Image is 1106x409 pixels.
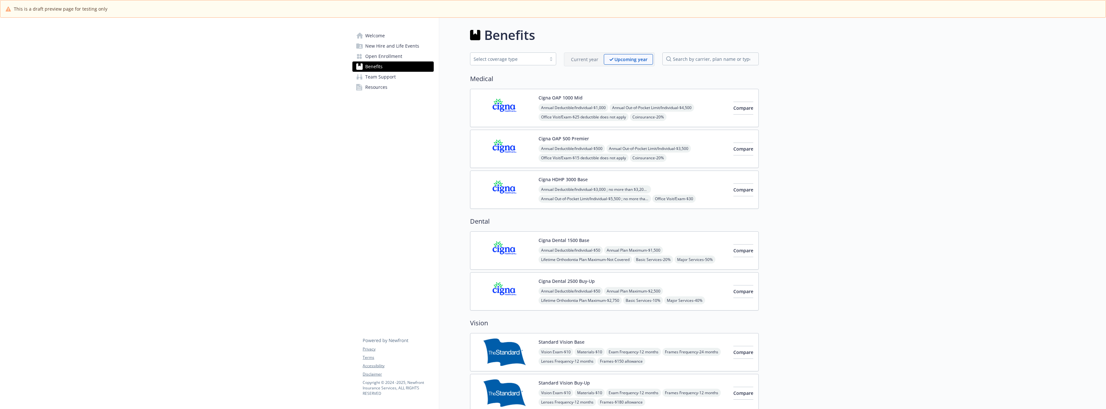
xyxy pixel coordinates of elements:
[539,278,595,284] button: Cigna Dental 2500 Buy-Up
[474,56,543,62] div: Select coverage type
[539,296,622,304] span: Lifetime Orthodontia Plan Maximum - $2,750
[571,56,598,63] p: Current year
[662,348,721,356] span: Frames Frequency - 24 months
[539,176,588,183] button: Cigna HDHP 3000 Base
[539,185,651,193] span: Annual Deductible/Individual - $3,000 ; no more than $3,200 per individual - within a family
[733,390,753,396] span: Compare
[733,247,753,254] span: Compare
[733,146,753,152] span: Compare
[365,31,385,41] span: Welcome
[733,387,753,400] button: Compare
[365,82,387,92] span: Resources
[539,144,605,153] span: Annual Deductible/Individual - $500
[476,278,533,305] img: CIGNA carrier logo
[365,72,396,82] span: Team Support
[476,176,533,203] img: CIGNA carrier logo
[733,244,753,257] button: Compare
[539,357,596,365] span: Lenses Frequency - 12 months
[633,256,673,264] span: Basic Services - 20%
[539,348,573,356] span: Vision Exam - $10
[662,52,759,65] input: search by carrier, plan name or type
[664,296,705,304] span: Major Services - 40%
[470,74,759,84] h2: Medical
[604,246,663,254] span: Annual Plan Maximum - $1,500
[539,195,651,203] span: Annual Out-of-Pocket Limit/Individual - $5,500 ; no more than $5,500 per individual - within a fa...
[733,183,753,196] button: Compare
[606,389,661,397] span: Exam Frequency - 12 months
[476,94,533,122] img: CIGNA carrier logo
[539,379,590,386] button: Standard Vision Buy-Up
[470,318,759,328] h2: Vision
[539,246,603,254] span: Annual Deductible/Individual - $50
[733,102,753,115] button: Compare
[352,31,434,41] a: Welcome
[539,339,585,345] button: Standard Vision Base
[575,348,605,356] span: Materials - $10
[597,357,645,365] span: Frames - $150 allowance
[675,256,715,264] span: Major Services - 50%
[363,363,433,369] a: Accessibility
[476,339,533,366] img: Standard Insurance Company carrier logo
[539,256,632,264] span: Lifetime Orthodontia Plan Maximum - Not Covered
[363,371,433,377] a: Disclaimer
[610,104,694,112] span: Annual Out-of-Pocket Limit/Individual - $4,500
[476,379,533,407] img: Standard Insurance Company carrier logo
[352,82,434,92] a: Resources
[365,41,419,51] span: New Hire and Life Events
[733,349,753,355] span: Compare
[606,348,661,356] span: Exam Frequency - 12 months
[652,195,696,203] span: Office Visit/Exam - $30
[484,25,535,45] h1: Benefits
[733,105,753,111] span: Compare
[733,143,753,155] button: Compare
[614,56,648,63] p: Upcoming year
[352,41,434,51] a: New Hire and Life Events
[539,113,629,121] span: Office Visit/Exam - $25 deductible does not apply
[476,135,533,163] img: CIGNA carrier logo
[539,389,573,397] span: Vision Exam - $10
[539,135,589,142] button: Cigna OAP 500 Premier
[363,355,433,360] a: Terms
[623,296,663,304] span: Basic Services - 10%
[14,5,107,12] span: This is a draft preview page for testing only
[539,287,603,295] span: Annual Deductible/Individual - $50
[733,187,753,193] span: Compare
[597,398,645,406] span: Frames - $180 allowance
[352,51,434,61] a: Open Enrollment
[470,217,759,226] h2: Dental
[630,113,666,121] span: Coinsurance - 20%
[352,61,434,72] a: Benefits
[539,154,629,162] span: Office Visit/Exam - $15 deductible does not apply
[606,144,691,153] span: Annual Out-of-Pocket Limit/Individual - $3,500
[733,288,753,294] span: Compare
[539,104,608,112] span: Annual Deductible/Individual - $1,000
[476,237,533,264] img: CIGNA carrier logo
[604,287,663,295] span: Annual Plan Maximum - $2,500
[363,346,433,352] a: Privacy
[733,346,753,359] button: Compare
[575,389,605,397] span: Materials - $10
[733,285,753,298] button: Compare
[539,398,596,406] span: Lenses Frequency - 12 months
[539,94,583,101] button: Cigna OAP 1000 Mid
[662,389,721,397] span: Frames Frequency - 12 months
[365,61,383,72] span: Benefits
[365,51,402,61] span: Open Enrollment
[352,72,434,82] a: Team Support
[539,237,589,244] button: Cigna Dental 1500 Base
[630,154,666,162] span: Coinsurance - 20%
[363,380,433,396] p: Copyright © 2024 - 2025 , Newfront Insurance Services, ALL RIGHTS RESERVED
